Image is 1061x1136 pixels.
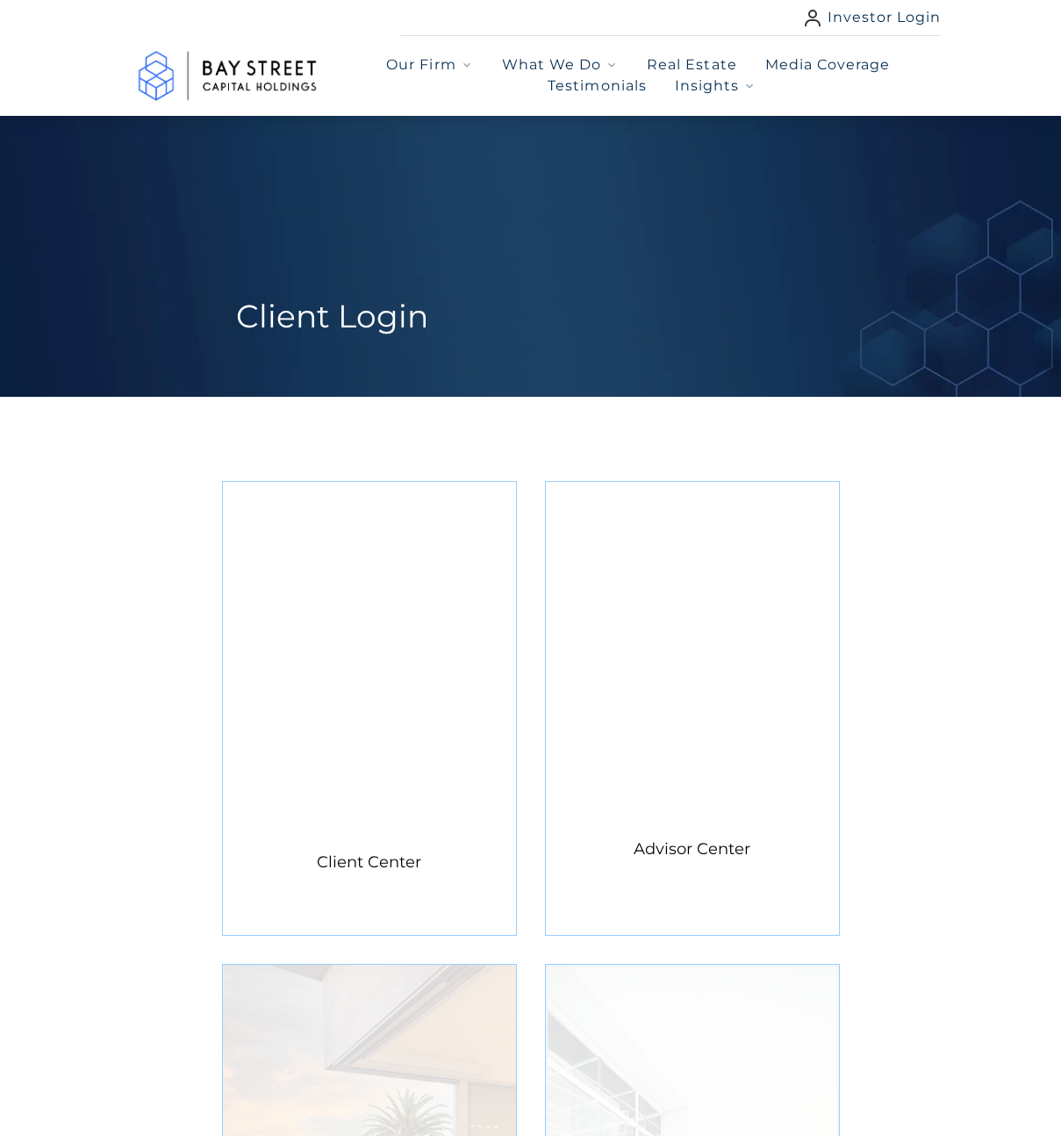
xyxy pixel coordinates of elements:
button: Our Firm [386,54,473,75]
h1: Advisor Center [634,837,750,861]
span: Insights [675,75,739,97]
img: CTA logo 1 [276,543,462,729]
a: CTA logo 2Advisor Center [545,481,840,936]
a: Go to home page [120,36,336,116]
span: What We Do [502,54,601,75]
img: Logo [120,36,336,116]
a: Media Coverage [765,54,891,75]
a: Investor Login [805,7,942,28]
img: user icon [805,10,821,26]
a: Real Estate [647,54,736,75]
h1: Client Center [317,850,421,874]
span: Our Firm [386,54,455,75]
img: CTA logo 2 [546,555,839,691]
a: Testimonials [548,75,646,97]
button: What We Do [502,54,619,75]
button: Insights [675,75,756,97]
a: CTA logo 1Client Center [222,481,517,936]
